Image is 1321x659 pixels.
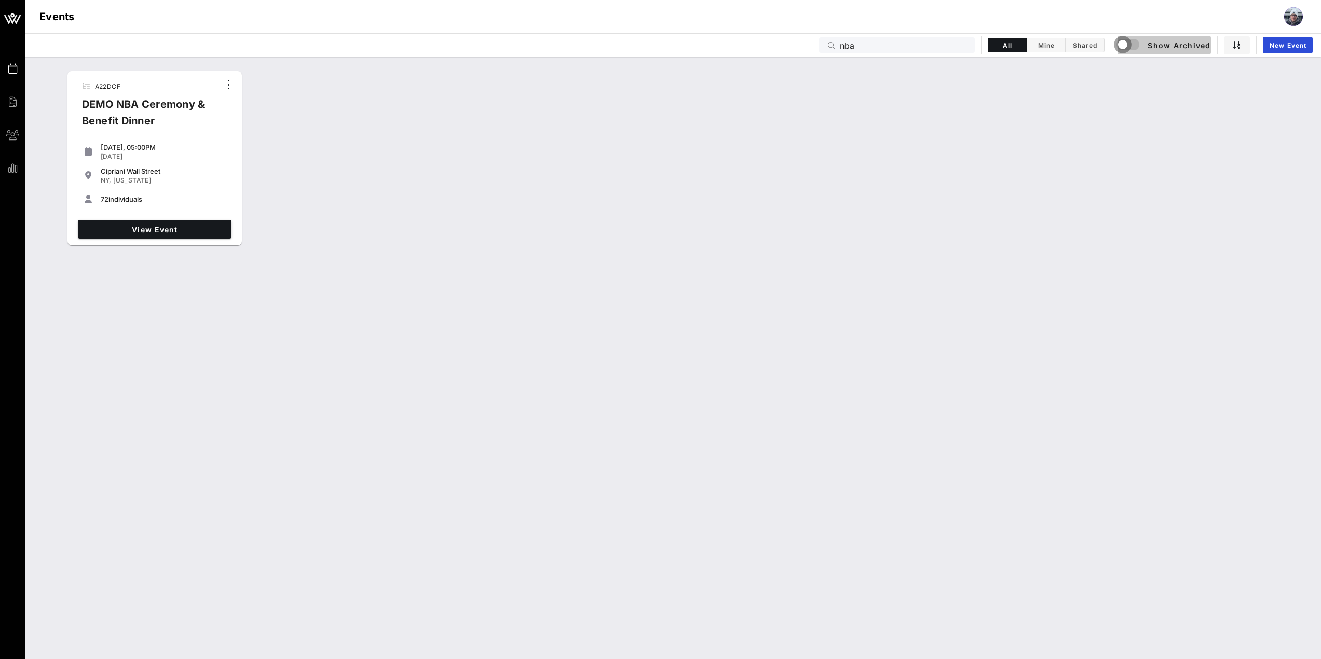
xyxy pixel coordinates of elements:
[995,41,1020,49] span: All
[101,195,108,203] span: 72
[988,38,1027,52] button: All
[1066,38,1105,52] button: Shared
[1269,41,1306,49] span: New Event
[101,152,227,161] div: [DATE]
[101,176,112,184] span: NY,
[1072,41,1098,49] span: Shared
[78,220,231,239] a: View Event
[113,176,151,184] span: [US_STATE]
[1027,38,1066,52] button: Mine
[39,8,75,25] h1: Events
[101,167,227,175] div: Cipriani Wall Street
[101,143,227,151] div: [DATE], 05:00PM
[74,96,220,137] div: DEMO NBA Ceremony & Benefit Dinner
[1118,39,1210,51] span: Show Archived
[1263,37,1313,53] a: New Event
[82,225,227,234] span: View Event
[1033,41,1059,49] span: Mine
[101,195,227,203] div: individuals
[95,82,120,90] span: A22DCF
[1118,36,1211,54] button: Show Archived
